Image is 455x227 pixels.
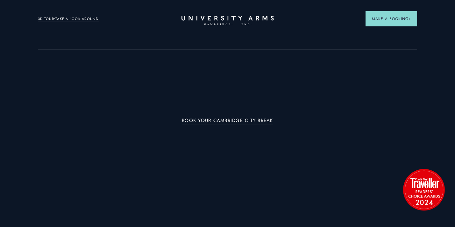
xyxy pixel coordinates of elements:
[366,11,417,26] button: Make a BookingArrow icon
[181,16,274,26] a: Home
[38,16,99,22] a: 3D TOUR:TAKE A LOOK AROUND
[400,166,448,213] img: image-2524eff8f0c5d55edbf694693304c4387916dea5-1501x1501-png
[409,18,411,20] img: Arrow icon
[372,16,411,22] span: Make a Booking
[182,118,273,125] a: BOOK YOUR CAMBRIDGE CITY BREAK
